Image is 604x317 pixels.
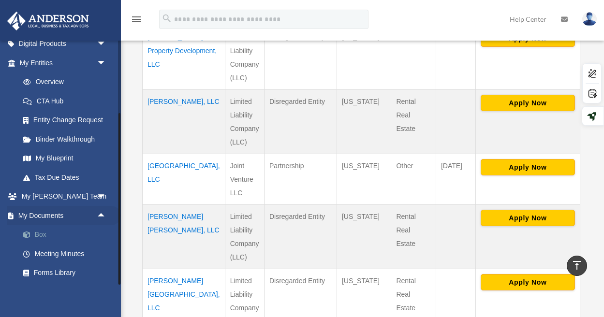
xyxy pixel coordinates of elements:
[391,89,436,154] td: Rental Real Estate
[264,89,337,154] td: Disregarded Entity
[97,34,116,54] span: arrow_drop_down
[264,25,337,89] td: Disregarded Entity
[7,53,116,72] a: My Entitiesarrow_drop_down
[14,72,111,92] a: Overview
[143,204,225,269] td: [PERSON_NAME] [PERSON_NAME], LLC
[481,159,575,175] button: Apply Now
[571,259,583,271] i: vertical_align_top
[481,274,575,290] button: Apply Now
[567,256,587,276] a: vertical_align_top
[391,25,436,89] td: Other
[4,12,92,30] img: Anderson Advisors Platinum Portal
[14,149,116,168] a: My Blueprint
[391,154,436,204] td: Other
[14,282,121,302] a: Notarize
[337,154,391,204] td: [US_STATE]
[131,14,142,25] i: menu
[7,206,121,225] a: My Documentsarrow_drop_up
[264,154,337,204] td: Partnership
[14,91,116,111] a: CTA Hub
[481,95,575,111] button: Apply Now
[131,17,142,25] a: menu
[337,25,391,89] td: [US_STATE]
[225,89,264,154] td: Limited Liability Company (LLC)
[97,187,116,207] span: arrow_drop_down
[14,130,116,149] a: Binder Walkthrough
[225,154,264,204] td: Joint Venture LLC
[14,263,121,283] a: Forms Library
[14,225,121,245] a: Box
[391,204,436,269] td: Rental Real Estate
[143,89,225,154] td: [PERSON_NAME], LLC
[97,206,116,226] span: arrow_drop_up
[14,111,116,130] a: Entity Change Request
[225,25,264,89] td: Limited Liability Company (LLC)
[162,13,172,24] i: search
[337,89,391,154] td: [US_STATE]
[14,168,116,187] a: Tax Due Dates
[14,244,121,263] a: Meeting Minutes
[337,204,391,269] td: [US_STATE]
[7,187,121,206] a: My [PERSON_NAME] Teamarrow_drop_down
[264,204,337,269] td: Disregarded Entity
[481,210,575,226] button: Apply Now
[436,154,475,204] td: [DATE]
[97,53,116,73] span: arrow_drop_down
[143,25,225,89] td: [PERSON_NAME] Property Development, LLC
[582,12,597,26] img: User Pic
[143,154,225,204] td: [GEOGRAPHIC_DATA], LLC
[225,204,264,269] td: Limited Liability Company (LLC)
[7,34,121,54] a: Digital Productsarrow_drop_down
